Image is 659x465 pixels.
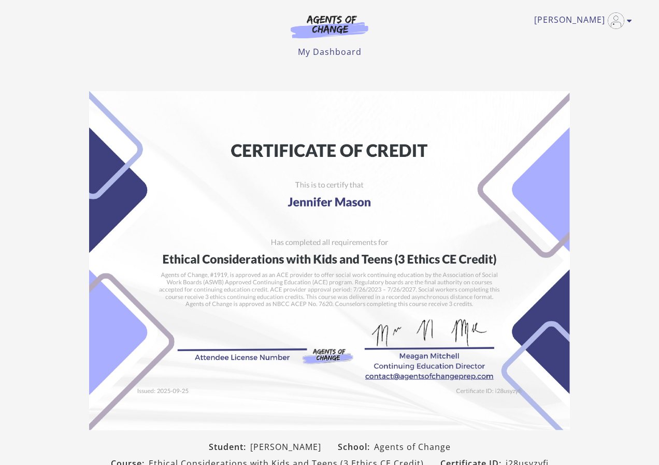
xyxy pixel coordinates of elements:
img: Agents of Change Logo [280,14,379,38]
a: Toggle menu [534,12,627,29]
span: [PERSON_NAME] [250,441,321,453]
img: Certificate [89,91,570,430]
span: School: [338,441,374,453]
span: Student: [209,441,250,453]
a: My Dashboard [298,46,362,57]
span: Agents of Change [374,441,451,453]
